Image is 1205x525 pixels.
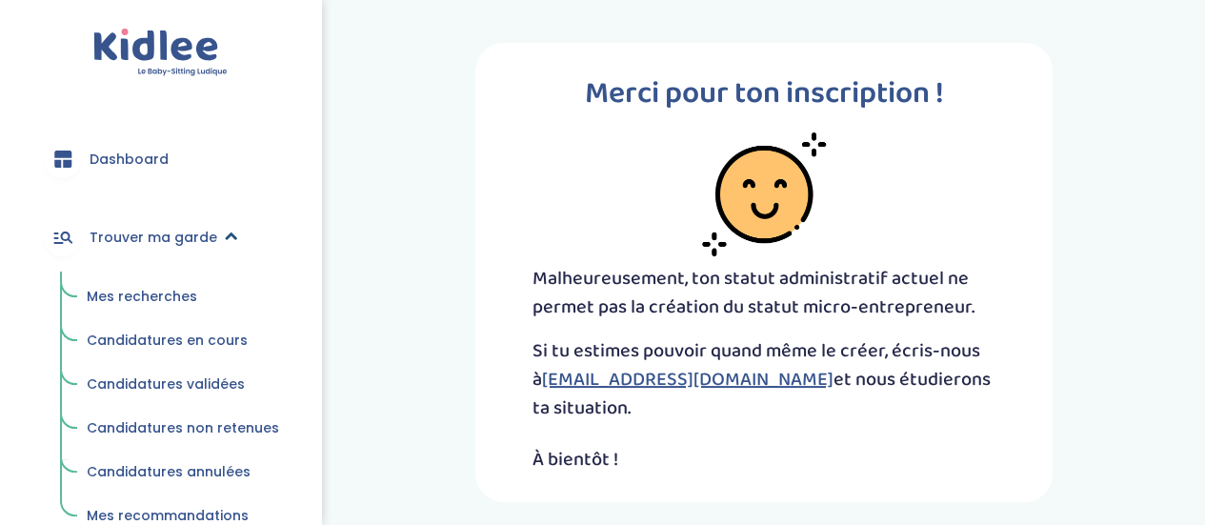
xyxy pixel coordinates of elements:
[532,264,995,321] p: Malheureusement, ton statut administratif actuel ne permet pas la création du statut micro-entrep...
[87,506,249,525] span: Mes recommandations
[73,323,292,359] a: Candidatures en cours
[90,150,169,170] span: Dashboard
[73,454,292,491] a: Candidatures annulées
[542,364,833,394] a: [EMAIL_ADDRESS][DOMAIN_NAME]
[532,336,995,422] p: Si tu estimes pouvoir quand même le créer, écris-nous à et nous étudierons ta situation.
[73,411,292,447] a: Candidatures non retenues
[73,279,292,315] a: Mes recherches
[532,445,995,474] p: À bientôt !
[87,462,251,481] span: Candidatures annulées
[29,125,292,193] a: Dashboard
[29,203,292,272] a: Trouver ma garde
[87,374,245,394] span: Candidatures validées
[93,29,228,77] img: logo.svg
[702,132,826,256] img: smiley-face
[87,287,197,306] span: Mes recherches
[73,367,292,403] a: Candidatures validées
[87,418,279,437] span: Candidatures non retenues
[90,228,217,248] span: Trouver ma garde
[532,71,995,117] p: Merci pour ton inscription !
[87,331,248,350] span: Candidatures en cours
